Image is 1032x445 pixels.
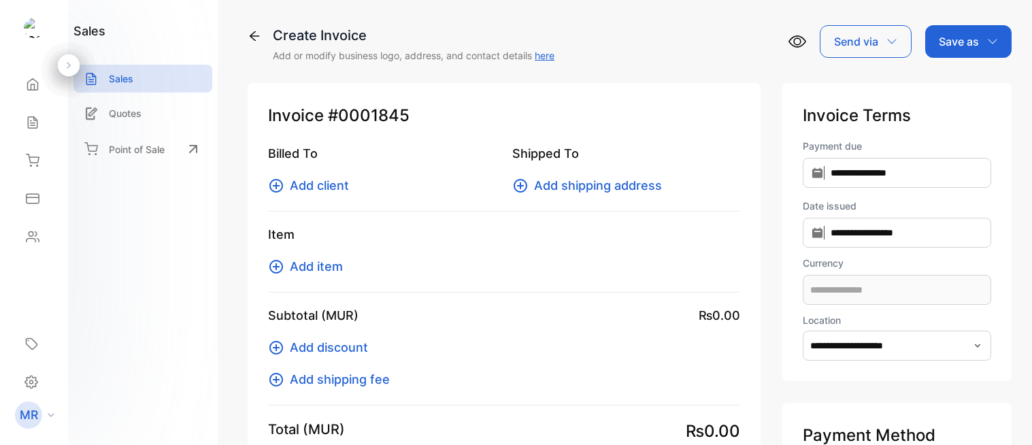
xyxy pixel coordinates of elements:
span: ₨0.00 [686,419,740,444]
label: Payment due [803,139,991,153]
button: Send via [820,25,912,58]
button: Add item [268,257,351,276]
span: Add discount [290,338,368,357]
p: Sales [109,71,133,86]
div: Create Invoice [273,25,554,46]
button: Add shipping fee [268,370,398,389]
label: Currency [803,256,991,270]
p: Billed To [268,144,496,163]
a: Sales [73,65,212,93]
span: Add client [290,176,349,195]
label: Location [803,314,841,326]
p: Invoice Terms [803,103,991,128]
a: Point of Sale [73,134,212,164]
span: ₨0.00 [699,306,740,325]
p: MR [20,406,38,424]
p: Send via [834,33,878,50]
p: Invoice [268,103,740,128]
span: Add item [290,257,343,276]
button: Add shipping address [512,176,670,195]
label: Date issued [803,199,991,213]
span: Add shipping fee [290,370,390,389]
p: Quotes [109,106,142,120]
span: Add shipping address [534,176,662,195]
p: Shipped To [512,144,740,163]
a: Quotes [73,99,212,127]
p: Add or modify business logo, address, and contact details [273,48,554,63]
a: here [535,50,554,61]
p: Item [268,225,740,244]
p: Save as [939,33,979,50]
p: Subtotal (MUR) [268,306,359,325]
span: #0001845 [328,103,410,128]
button: Save as [925,25,1012,58]
p: Point of Sale [109,142,165,156]
p: Total (MUR) [268,419,345,440]
h1: sales [73,22,105,40]
button: Add client [268,176,357,195]
button: Add discount [268,338,376,357]
img: logo [24,18,44,38]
